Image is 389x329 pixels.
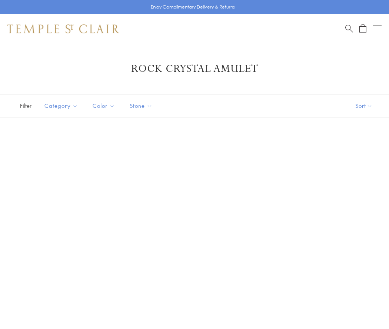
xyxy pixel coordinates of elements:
[151,3,235,11] p: Enjoy Complimentary Delivery & Returns
[19,62,370,76] h1: Rock Crystal Amulet
[124,97,158,114] button: Stone
[89,101,120,110] span: Color
[126,101,158,110] span: Stone
[359,24,366,33] a: Open Shopping Bag
[373,24,382,33] button: Open navigation
[39,97,83,114] button: Category
[7,24,119,33] img: Temple St. Clair
[41,101,83,110] span: Category
[339,94,389,117] button: Show sort by
[87,97,120,114] button: Color
[345,24,353,33] a: Search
